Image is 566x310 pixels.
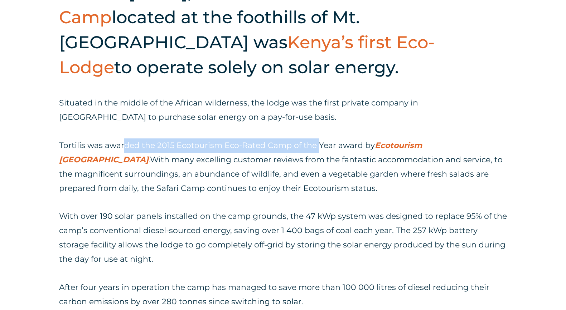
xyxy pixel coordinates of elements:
p: After four years in operation the camp has managed to save more than 100 000 litres of diesel red... [59,280,507,309]
p: Tortilis was awarded the 2015 Ecotourism Eco-Rated Camp of the Year award by With many excelling ... [59,138,507,196]
span: . [59,141,422,164]
p: Situated in the middle of the African wilderness, the lodge was the first private company in [GEO... [59,96,507,124]
a: Ecotourism [GEOGRAPHIC_DATA] [59,141,422,164]
p: With over 190 solar panels installed on the camp grounds, the 47 kWp system was designed to repla... [59,209,507,266]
